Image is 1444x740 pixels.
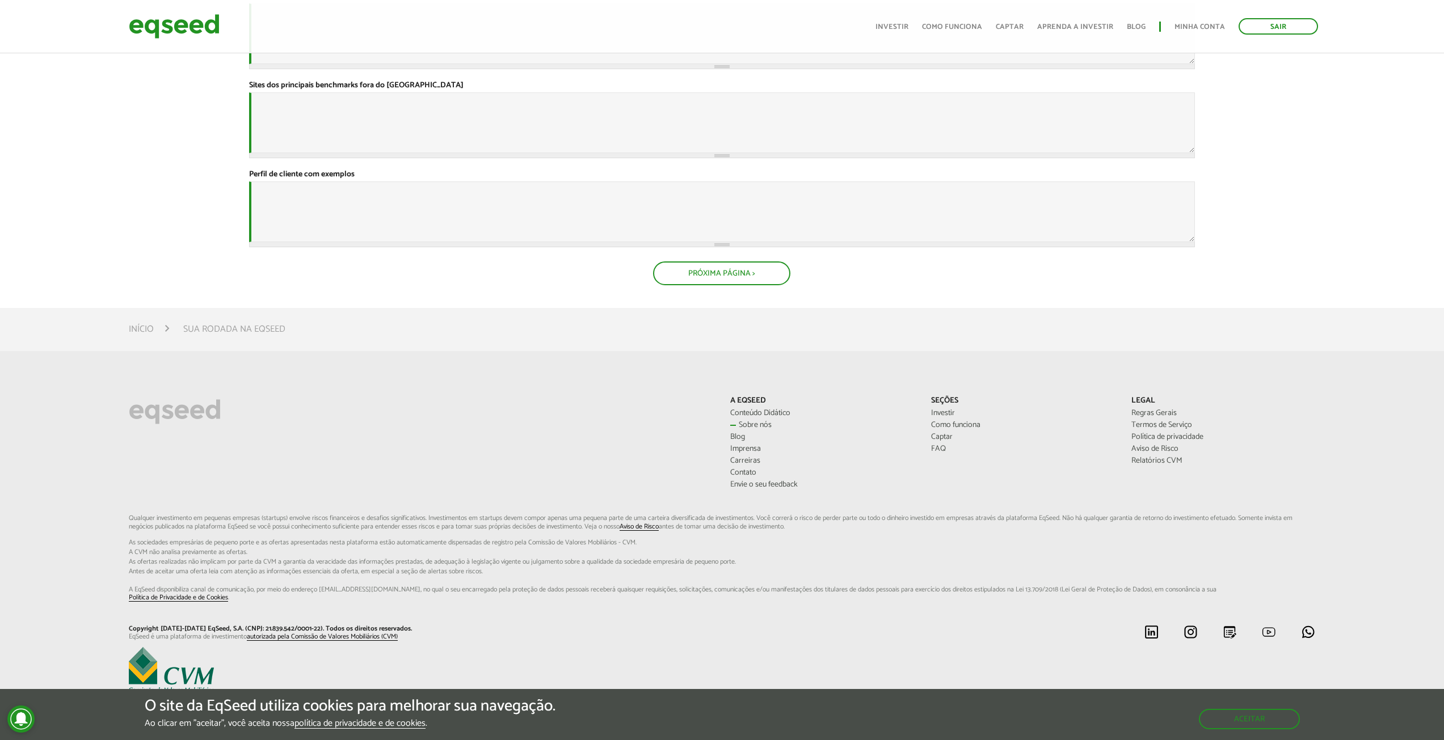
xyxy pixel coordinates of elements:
a: política de privacidade e de cookies [294,719,426,729]
p: Copyright [DATE]-[DATE] EqSeed, S.A. (CNPJ: 21.839.542/0001-22). Todos os direitos reservados. [129,625,713,633]
p: Ao clicar em "aceitar", você aceita nossa . [145,718,555,729]
p: EqSeed é uma plataforma de investimento [129,633,713,641]
a: Regras Gerais [1131,409,1315,417]
a: Investir [875,23,908,31]
span: Antes de aceitar uma oferta leia com atenção as informações essenciais da oferta, em especial... [129,568,1315,575]
img: linkedin.svg [1144,625,1159,639]
a: FAQ [931,445,1114,453]
img: instagram.svg [1184,625,1198,639]
a: Política de privacidade [1131,433,1315,441]
span: A CVM não analisa previamente as ofertas. [129,549,1315,556]
a: Como funciona [931,421,1114,429]
p: Qualquer investimento em pequenas empresas (startups) envolve riscos financeiros e desafios signi... [129,514,1315,602]
a: Aviso de Risco [1131,445,1315,453]
h5: O site da EqSeed utiliza cookies para melhorar sua navegação. [145,697,555,715]
img: blog.svg [1223,625,1237,639]
p: Seções [931,396,1114,406]
a: Captar [996,23,1024,31]
a: Aviso de Risco [620,523,659,531]
a: Blog [1127,23,1146,31]
a: Imprensa [730,445,913,453]
img: youtube.svg [1262,625,1276,639]
a: autorizada pela Comissão de Valores Mobiliários (CVM) [247,633,398,641]
a: Relatórios CVM [1131,457,1315,465]
a: Início [129,325,154,334]
a: Aprenda a investir [1037,23,1113,31]
button: Próxima Página > [653,261,790,285]
span: As sociedades empresárias de pequeno porte e as ofertas apresentadas nesta plataforma estão aut... [129,539,1315,546]
a: Contato [730,469,913,477]
a: Minha conta [1174,23,1225,31]
a: Termos de Serviço [1131,421,1315,429]
span: As ofertas realizadas não implicam por parte da CVM a garantia da veracidade das informações p... [129,559,1315,565]
a: Carreiras [730,457,913,465]
a: Envie o seu feedback [730,481,913,489]
li: Sua rodada na EqSeed [183,322,285,337]
a: Conteúdo Didático [730,409,913,417]
img: EqSeed [129,11,220,41]
a: Sobre nós [730,421,913,429]
a: Política de Privacidade e de Cookies [129,594,228,602]
a: Investir [931,409,1114,417]
label: Sites dos principais benchmarks fora do [GEOGRAPHIC_DATA] [249,82,464,90]
a: Sair [1239,18,1318,35]
img: EqSeed Logo [129,396,221,427]
p: Legal [1131,396,1315,406]
p: A EqSeed [730,396,913,406]
img: whatsapp.svg [1301,625,1315,639]
a: Como funciona [922,23,982,31]
a: Captar [931,433,1114,441]
a: Blog [730,433,913,441]
button: Aceitar [1199,709,1300,729]
label: Perfil de cliente com exemplos [249,171,355,179]
img: EqSeed é uma plataforma de investimento autorizada pela Comissão de Valores Mobiliários (CVM) [129,647,214,692]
